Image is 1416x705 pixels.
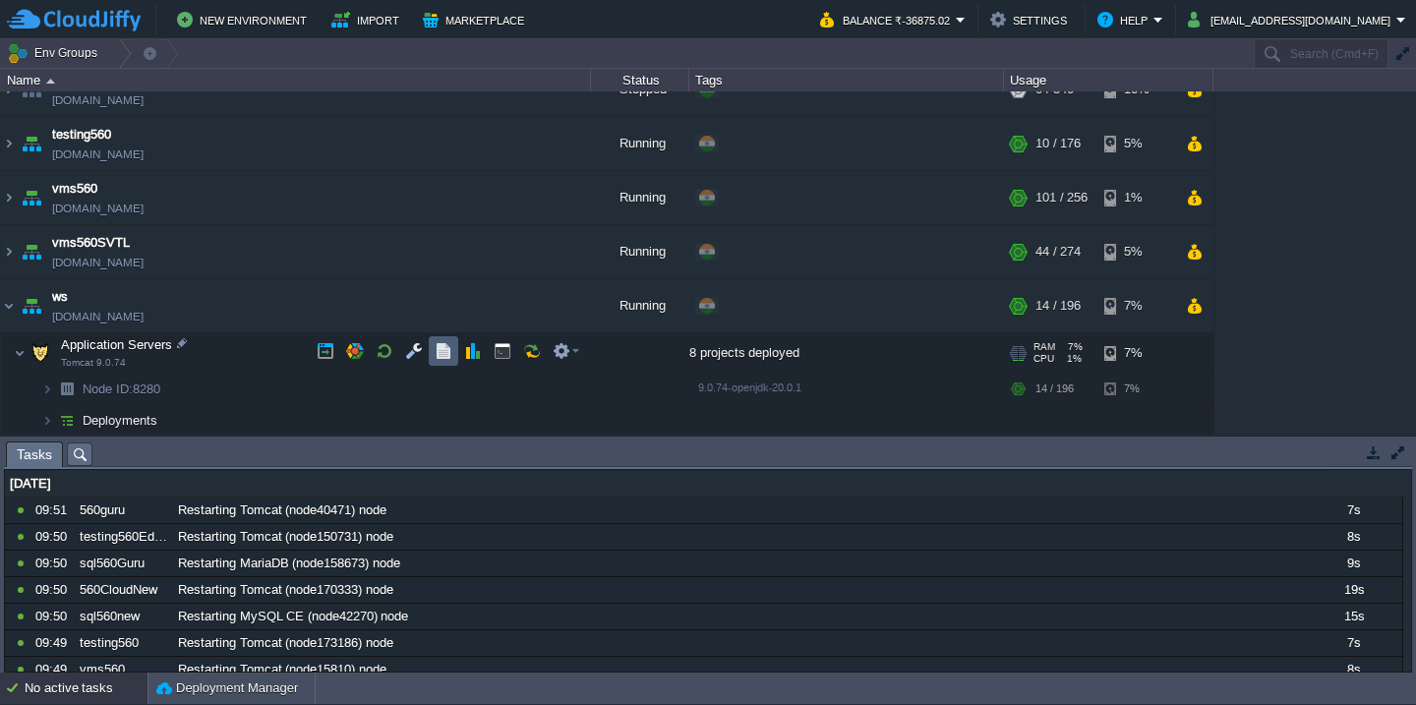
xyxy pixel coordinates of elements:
[52,199,144,218] a: [DOMAIN_NAME]
[1063,341,1083,353] span: 7%
[7,39,104,67] button: Env Groups
[35,551,73,576] div: 09:50
[75,551,171,576] div: sql560Guru
[591,117,689,170] div: Running
[1104,171,1168,224] div: 1%
[591,171,689,224] div: Running
[53,405,81,436] img: AMDAwAAAACH5BAEAAAAALAAAAAABAAEAAAICRAEAOw==
[18,279,45,332] img: AMDAwAAAACH5BAEAAAAALAAAAAABAAEAAAICRAEAOw==
[1035,225,1081,278] div: 44 / 274
[75,498,171,523] div: 560guru
[820,8,956,31] button: Balance ₹-36875.02
[35,577,73,603] div: 09:50
[52,307,144,326] a: [DOMAIN_NAME]
[46,79,55,84] img: AMDAwAAAACH5BAEAAAAALAAAAAABAAEAAAICRAEAOw==
[75,630,171,656] div: testing560
[52,233,130,253] a: vms560SVTL
[1104,279,1168,332] div: 7%
[18,171,45,224] img: AMDAwAAAACH5BAEAAAAALAAAAAABAAEAAAICRAEAOw==
[1305,604,1401,629] div: 15s
[81,412,160,429] a: Deployments
[35,498,73,523] div: 09:51
[7,8,141,32] img: CloudJiffy
[75,657,171,682] div: vms560
[61,357,126,369] span: Tomcat 9.0.74
[59,336,175,353] span: Application Servers
[178,634,393,652] span: Restarting Tomcat (node173186) node
[52,287,68,307] a: ws
[35,657,73,682] div: 09:49
[25,673,147,704] div: No active tasks
[27,333,54,373] img: AMDAwAAAACH5BAEAAAAALAAAAAABAAEAAAICRAEAOw==
[1035,279,1081,332] div: 14 / 196
[52,179,97,199] a: vms560
[1035,117,1081,170] div: 10 / 176
[178,608,408,625] span: Restarting MySQL CE (node42270) node
[331,8,405,31] button: Import
[41,405,53,436] img: AMDAwAAAACH5BAEAAAAALAAAAAABAAEAAAICRAEAOw==
[178,528,393,546] span: Restarting Tomcat (node150731) node
[14,333,26,373] img: AMDAwAAAACH5BAEAAAAALAAAAAABAAEAAAICRAEAOw==
[1033,353,1054,365] span: CPU
[1104,225,1168,278] div: 5%
[591,279,689,332] div: Running
[75,524,171,550] div: testing560EduBee
[1,117,17,170] img: AMDAwAAAACH5BAEAAAAALAAAAAABAAEAAAICRAEAOw==
[1097,8,1153,31] button: Help
[1104,117,1168,170] div: 5%
[1005,69,1212,91] div: Usage
[53,374,81,404] img: AMDAwAAAACH5BAEAAAAALAAAAAABAAEAAAICRAEAOw==
[35,604,73,629] div: 09:50
[52,90,144,110] a: [DOMAIN_NAME]
[689,333,1004,373] div: 8 projects deployed
[1,279,17,332] img: AMDAwAAAACH5BAEAAAAALAAAAAABAAEAAAICRAEAOw==
[1188,8,1396,31] button: [EMAIL_ADDRESS][DOMAIN_NAME]
[83,382,133,396] span: Node ID:
[178,581,393,599] span: Restarting Tomcat (node170333) node
[1,225,17,278] img: AMDAwAAAACH5BAEAAAAALAAAAAABAAEAAAICRAEAOw==
[5,471,1402,497] div: [DATE]
[75,577,171,603] div: 560CloudNew
[1035,171,1088,224] div: 101 / 256
[1062,353,1082,365] span: 1%
[2,69,590,91] div: Name
[1305,498,1401,523] div: 7s
[52,145,144,164] a: [DOMAIN_NAME]
[178,661,386,678] span: Restarting Tomcat (node15810) node
[75,604,171,629] div: sql560new
[1305,524,1401,550] div: 8s
[18,117,45,170] img: AMDAwAAAACH5BAEAAAAALAAAAAABAAEAAAICRAEAOw==
[81,381,163,397] span: 8280
[178,555,400,572] span: Restarting MariaDB (node158673) node
[52,125,111,145] a: testing560
[591,225,689,278] div: Running
[41,374,53,404] img: AMDAwAAAACH5BAEAAAAALAAAAAABAAEAAAICRAEAOw==
[35,630,73,656] div: 09:49
[35,524,73,550] div: 09:50
[592,69,688,91] div: Status
[1305,577,1401,603] div: 19s
[156,678,298,698] button: Deployment Manager
[423,8,530,31] button: Marketplace
[177,8,313,31] button: New Environment
[698,382,801,393] span: 9.0.74-openjdk-20.0.1
[1305,630,1401,656] div: 7s
[18,225,45,278] img: AMDAwAAAACH5BAEAAAAALAAAAAABAAEAAAICRAEAOw==
[17,442,52,467] span: Tasks
[1305,551,1401,576] div: 9s
[1305,657,1401,682] div: 8s
[1104,333,1168,373] div: 7%
[178,501,386,519] span: Restarting Tomcat (node40471) node
[52,253,144,272] a: [DOMAIN_NAME]
[59,337,175,352] a: Application ServersTomcat 9.0.74
[1033,341,1055,353] span: RAM
[1035,374,1074,404] div: 14 / 196
[1104,374,1168,404] div: 7%
[990,8,1073,31] button: Settings
[1,171,17,224] img: AMDAwAAAACH5BAEAAAAALAAAAAABAAEAAAICRAEAOw==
